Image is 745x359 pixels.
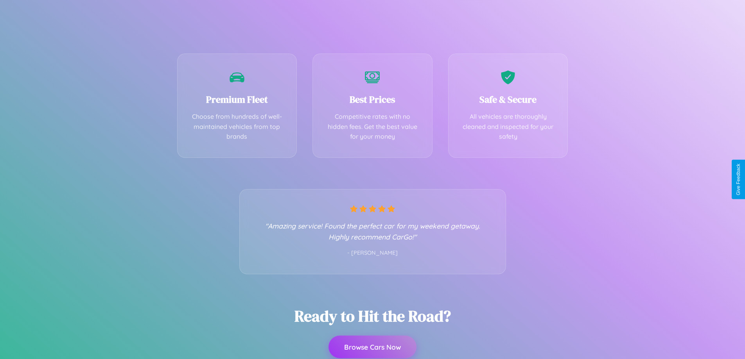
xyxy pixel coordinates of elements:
p: "Amazing service! Found the perfect car for my weekend getaway. Highly recommend CarGo!" [255,220,490,242]
h3: Premium Fleet [189,93,285,106]
p: All vehicles are thoroughly cleaned and inspected for your safety [460,112,556,142]
div: Give Feedback [736,164,741,195]
h3: Safe & Secure [460,93,556,106]
h3: Best Prices [325,93,420,106]
p: Competitive rates with no hidden fees. Get the best value for your money [325,112,420,142]
p: - [PERSON_NAME] [255,248,490,258]
h2: Ready to Hit the Road? [294,305,451,327]
button: Browse Cars Now [329,336,416,358]
p: Choose from hundreds of well-maintained vehicles from top brands [189,112,285,142]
